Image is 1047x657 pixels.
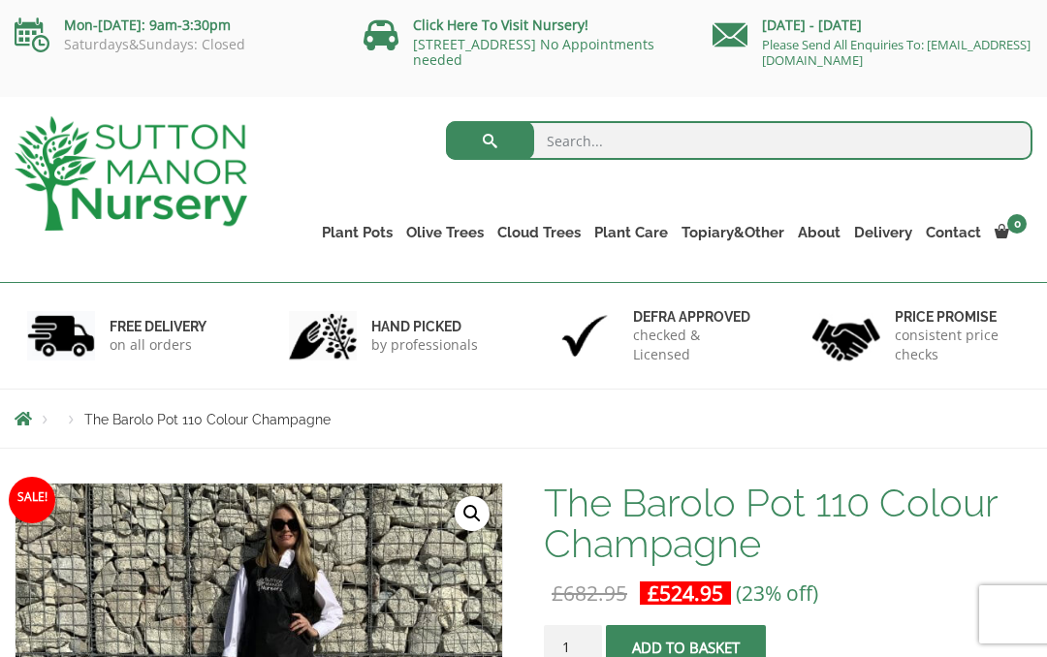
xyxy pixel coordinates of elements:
[15,411,1032,426] nav: Breadcrumbs
[648,579,659,607] span: £
[633,308,758,326] h6: Defra approved
[988,219,1032,246] a: 0
[15,14,334,37] p: Mon-[DATE]: 9am-3:30pm
[84,412,331,427] span: The Barolo Pot 110 Colour Champagne
[791,219,847,246] a: About
[552,579,563,607] span: £
[371,318,478,335] h6: hand picked
[919,219,988,246] a: Contact
[446,121,1032,160] input: Search...
[1007,214,1027,234] span: 0
[110,335,206,355] p: on all orders
[27,311,95,360] img: 1.jpg
[399,219,491,246] a: Olive Trees
[315,219,399,246] a: Plant Pots
[713,14,1032,37] p: [DATE] - [DATE]
[455,496,490,531] a: View full-screen image gallery
[544,483,1032,564] h1: The Barolo Pot 110 Colour Champagne
[551,311,619,360] img: 3.jpg
[812,306,880,365] img: 4.jpg
[633,326,758,364] p: checked & Licensed
[648,579,723,607] bdi: 524.95
[15,116,247,231] img: logo
[110,318,206,335] h6: FREE DELIVERY
[762,36,1031,69] a: Please Send All Enquiries To: [EMAIL_ADDRESS][DOMAIN_NAME]
[9,477,55,523] span: Sale!
[371,335,478,355] p: by professionals
[847,219,919,246] a: Delivery
[413,35,654,69] a: [STREET_ADDRESS] No Appointments needed
[736,579,818,607] span: (23% off)
[675,219,791,246] a: Topiary&Other
[587,219,675,246] a: Plant Care
[15,37,334,52] p: Saturdays&Sundays: Closed
[895,308,1020,326] h6: Price promise
[895,326,1020,364] p: consistent price checks
[413,16,588,34] a: Click Here To Visit Nursery!
[289,311,357,360] img: 2.jpg
[552,579,627,607] bdi: 682.95
[491,219,587,246] a: Cloud Trees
